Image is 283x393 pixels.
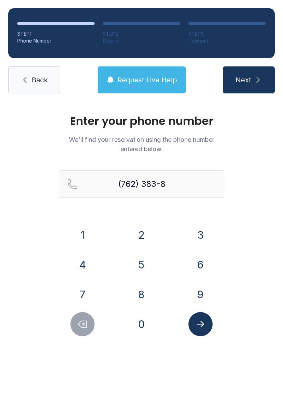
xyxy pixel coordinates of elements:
button: Delete number [70,312,95,336]
button: 6 [188,253,213,277]
span: Request Live Help [117,75,177,85]
span: Back [32,75,48,85]
button: 7 [70,282,95,307]
button: 9 [188,282,213,307]
div: Phone Number [17,37,95,44]
button: Submit lookup form [188,312,213,336]
button: 0 [129,312,154,336]
button: 3 [188,223,213,247]
h1: Enter your phone number [59,116,224,127]
div: STEP 3 [188,30,266,37]
p: We'll find your reservation using the phone number entered below. [59,135,224,154]
button: 4 [70,253,95,277]
div: Details [103,37,180,44]
div: Payment [188,37,266,44]
div: STEP 1 [17,30,95,37]
div: STEP 2 [103,30,180,37]
button: 1 [70,223,95,247]
input: Reservation phone number [59,170,224,198]
button: 8 [129,282,154,307]
button: 2 [129,223,154,247]
span: Next [235,75,251,85]
button: 5 [129,253,154,277]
